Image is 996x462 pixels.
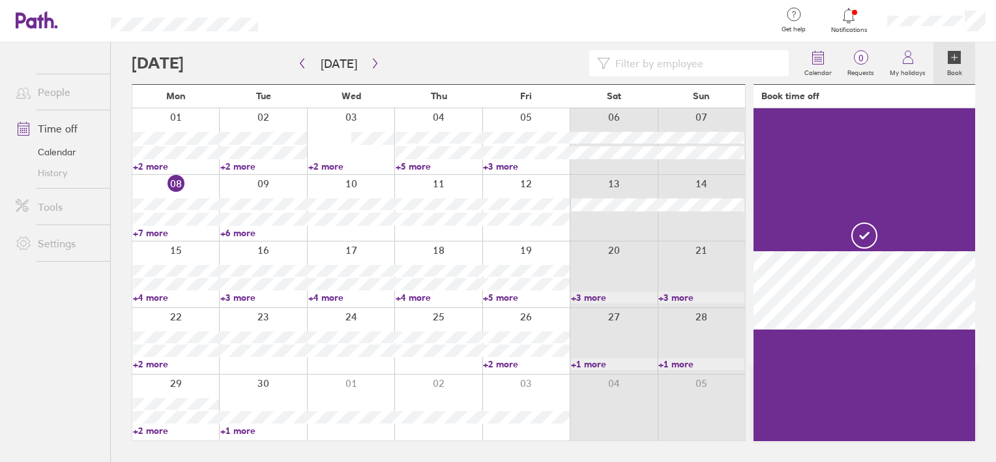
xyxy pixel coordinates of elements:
label: Calendar [797,65,840,77]
label: My holidays [882,65,933,77]
a: +5 more [396,161,482,172]
span: Sat [607,91,621,101]
a: +7 more [133,227,219,239]
a: 0Requests [840,42,882,84]
span: Mon [166,91,186,101]
a: Tools [5,194,110,220]
span: Notifications [828,26,870,34]
a: +6 more [220,227,306,239]
a: Calendar [5,142,110,162]
a: +5 more [483,292,569,303]
a: +1 more [658,358,744,370]
a: Calendar [797,42,840,84]
a: Settings [5,230,110,256]
a: +4 more [133,292,219,303]
span: Wed [342,91,361,101]
a: +2 more [133,425,219,437]
a: My holidays [882,42,933,84]
a: +2 more [308,161,394,172]
a: +1 more [220,425,306,437]
a: +3 more [483,161,569,172]
a: +3 more [658,292,744,303]
a: +2 more [133,161,219,172]
a: +4 more [396,292,482,303]
div: Book time off [761,91,819,101]
label: Book [939,65,970,77]
a: People [5,79,110,105]
a: +1 more [571,358,657,370]
a: Notifications [828,7,870,34]
a: Time off [5,115,110,142]
span: Thu [431,91,447,101]
label: Requests [840,65,882,77]
a: +2 more [483,358,569,370]
a: History [5,162,110,183]
span: 0 [840,53,882,63]
a: Book [933,42,975,84]
input: Filter by employee [610,51,781,76]
a: +3 more [571,292,657,303]
a: +3 more [220,292,306,303]
span: Fri [520,91,532,101]
span: Sun [693,91,710,101]
span: Tue [256,91,271,101]
button: [DATE] [310,53,368,74]
a: +2 more [133,358,219,370]
a: +2 more [220,161,306,172]
a: +4 more [308,292,394,303]
span: Get help [772,25,815,33]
